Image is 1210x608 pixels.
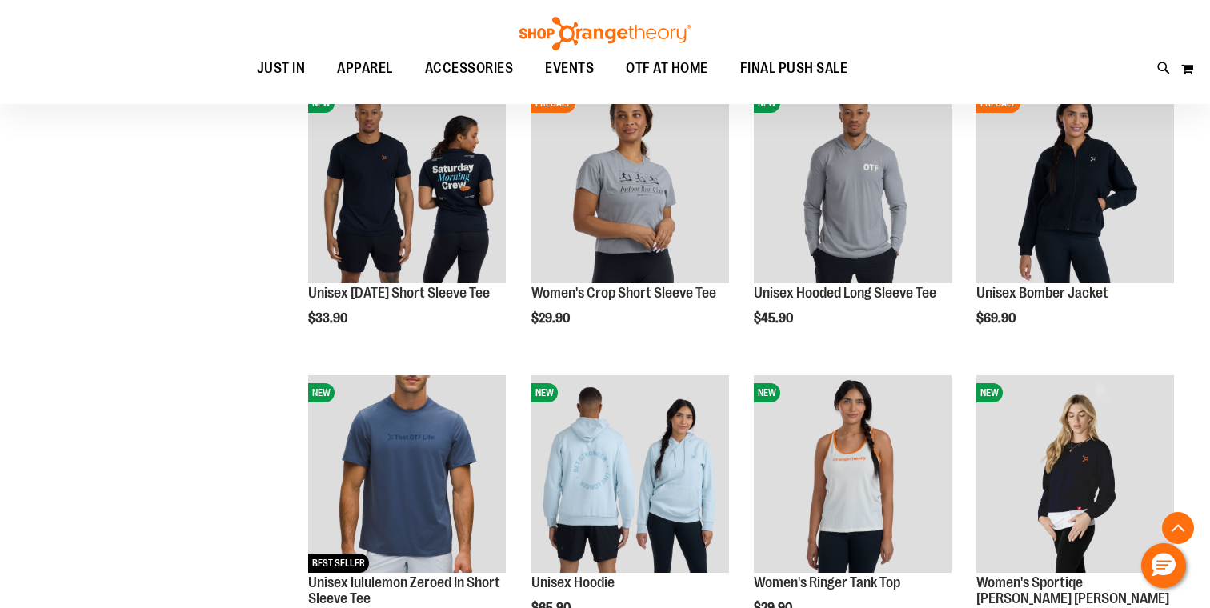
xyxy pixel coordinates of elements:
img: Women's Sportiqe Ashlyn French Terry Crewneck Sweatshirt [976,375,1174,573]
a: JUST IN [241,50,322,86]
a: Unisex Hooded Long Sleeve Tee [754,285,936,301]
span: NEW [976,383,1003,402]
span: NEW [531,383,558,402]
a: Image of Unisex Saturday TeeNEW [308,86,506,286]
a: Unisex lululemon Zeroed In Short Sleeve TeeNEWBEST SELLER [308,375,506,575]
a: Unisex lululemon Zeroed In Short Sleeve Tee [308,574,500,606]
a: Women's Crop Short Sleeve Tee [531,285,716,301]
span: FINAL PUSH SALE [740,50,848,86]
a: Image of Womens Crop TeePRESALE [531,86,729,286]
span: BEST SELLER [308,554,369,573]
span: APPAREL [337,50,393,86]
img: Image of Unisex Hoodie [531,375,729,573]
span: EVENTS [545,50,594,86]
a: Women's Sportiqe Ashlyn French Terry Crewneck SweatshirtNEW [976,375,1174,575]
a: ACCESSORIES [409,50,530,87]
span: $45.90 [754,311,795,326]
span: $69.90 [976,311,1018,326]
a: Image of Unisex Hooded LS TeeNEW [754,86,952,286]
span: $29.90 [531,311,572,326]
a: Unisex Hoodie [531,574,615,590]
img: Shop Orangetheory [517,17,693,50]
span: NEW [308,383,335,402]
button: Back To Top [1162,512,1194,544]
a: Unisex [DATE] Short Sleeve Tee [308,285,490,301]
img: Image of Unisex Bomber Jacket [976,86,1174,283]
a: APPAREL [321,50,409,87]
img: Image of Unisex Hooded LS Tee [754,86,952,283]
span: JUST IN [257,50,306,86]
div: product [523,78,737,366]
span: ACCESSORIES [425,50,514,86]
button: Hello, have a question? Let’s chat. [1141,543,1186,588]
a: OTF AT HOME [610,50,724,87]
span: NEW [754,383,780,402]
a: EVENTS [529,50,610,87]
div: product [968,78,1182,366]
a: Unisex Bomber Jacket [976,285,1108,301]
a: Image of Unisex HoodieNEW [531,375,729,575]
div: product [300,78,514,366]
span: $33.90 [308,311,350,326]
a: Image of Unisex Bomber JacketPRESALE [976,86,1174,286]
span: OTF AT HOME [626,50,708,86]
img: Image of Unisex Saturday Tee [308,86,506,283]
a: FINAL PUSH SALE [724,50,864,87]
div: product [746,78,960,366]
img: Unisex lululemon Zeroed In Short Sleeve Tee [308,375,506,573]
a: Image of Womens Ringer TankNEW [754,375,952,575]
img: Image of Womens Crop Tee [531,86,729,283]
img: Image of Womens Ringer Tank [754,375,952,573]
a: Women's Ringer Tank Top [754,574,900,590]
